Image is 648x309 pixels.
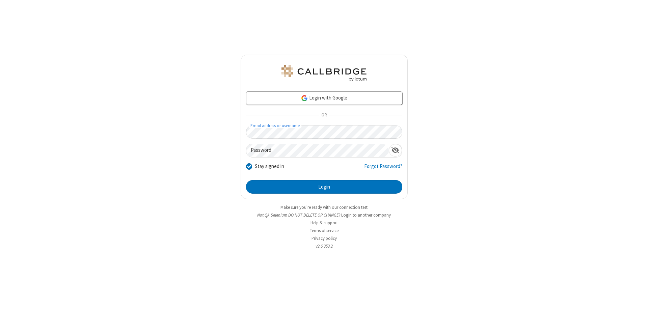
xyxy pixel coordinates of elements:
span: OR [319,111,329,120]
input: Password [246,144,389,157]
label: Stay signed in [255,163,284,170]
a: Help & support [310,220,338,226]
div: Show password [389,144,402,157]
li: v2.6.353.2 [241,243,408,249]
a: Terms of service [310,228,339,233]
img: QA Selenium DO NOT DELETE OR CHANGE [280,65,368,81]
button: Login to another company [341,212,391,218]
img: google-icon.png [301,94,308,102]
input: Email address or username [246,125,402,139]
a: Forgot Password? [364,163,402,175]
a: Privacy policy [312,235,337,241]
a: Make sure you're ready with our connection test [280,204,368,210]
li: Not QA Selenium DO NOT DELETE OR CHANGE? [241,212,408,218]
button: Login [246,180,402,194]
a: Login with Google [246,91,402,105]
